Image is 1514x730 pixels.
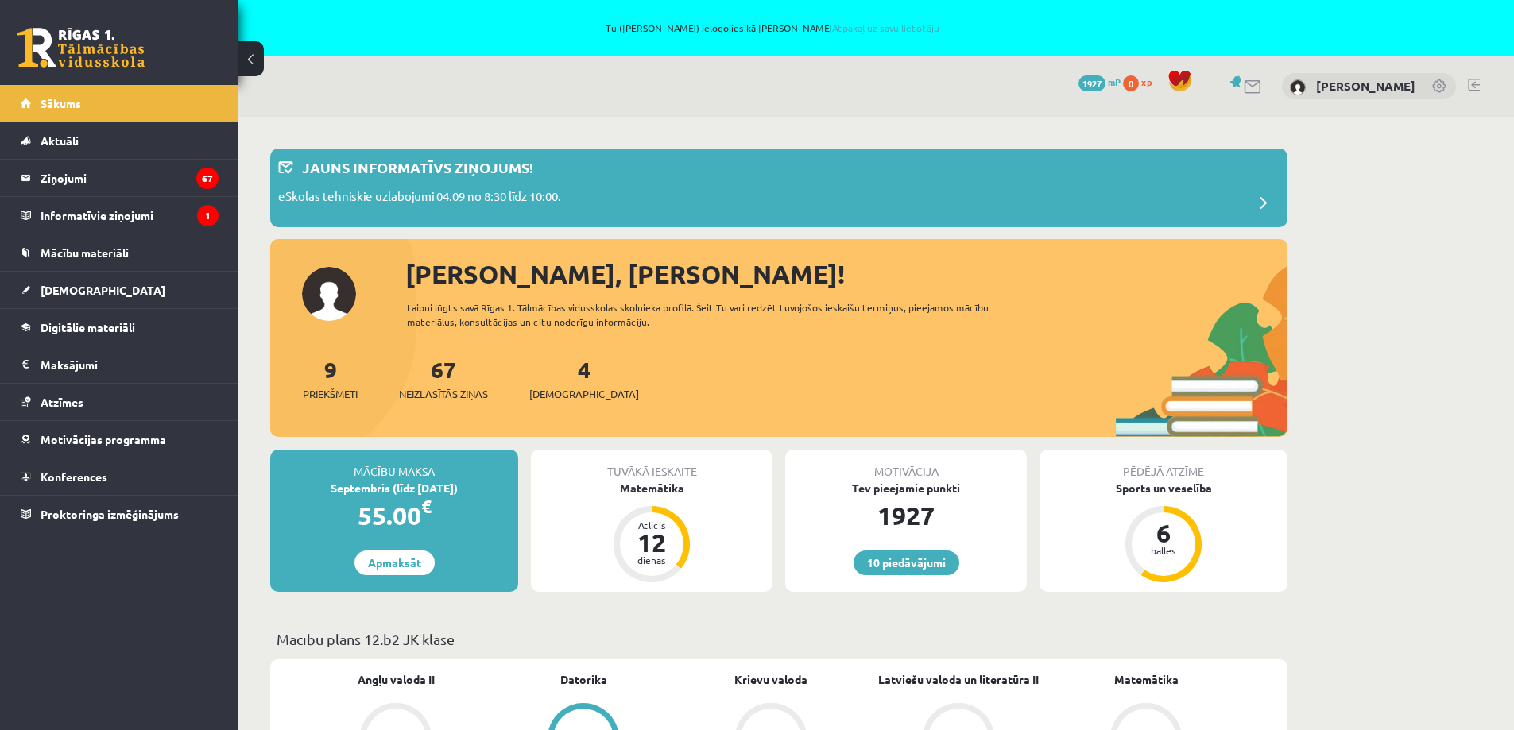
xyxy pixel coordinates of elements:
a: Digitālie materiāli [21,309,219,346]
a: 1927 mP [1078,75,1121,88]
span: Konferences [41,469,107,484]
div: 55.00 [270,496,518,535]
a: Sākums [21,85,219,122]
legend: Informatīvie ziņojumi [41,197,219,234]
p: Jauns informatīvs ziņojums! [302,156,533,178]
a: 4[DEMOGRAPHIC_DATA] [529,355,639,402]
a: 67Neizlasītās ziņas [399,355,488,402]
a: Apmaksāt [354,550,435,575]
span: 1927 [1078,75,1105,91]
div: 1927 [785,496,1027,535]
span: 0 [1123,75,1139,91]
span: Priekšmeti [303,386,358,402]
span: € [421,495,432,518]
span: Atzīmes [41,395,83,409]
span: mP [1108,75,1121,88]
span: xp [1141,75,1152,88]
a: Jauns informatīvs ziņojums! eSkolas tehniskie uzlabojumi 04.09 no 8:30 līdz 10:00. [278,156,1280,219]
div: [PERSON_NAME], [PERSON_NAME]! [405,255,1287,293]
div: Septembris (līdz [DATE]) [270,480,518,496]
legend: Ziņojumi [41,160,219,196]
a: Ziņojumi67 [21,160,219,196]
a: Atpakaļ uz savu lietotāju [832,21,939,34]
a: [DEMOGRAPHIC_DATA] [21,272,219,308]
a: Krievu valoda [734,671,807,688]
a: [PERSON_NAME] [1316,78,1415,94]
span: Digitālie materiāli [41,320,135,334]
div: 12 [628,530,676,555]
a: Angļu valoda II [358,671,435,688]
div: Tuvākā ieskaite [531,450,772,480]
span: Proktoringa izmēģinājums [41,507,179,521]
p: Mācību plāns 12.b2 JK klase [277,628,1281,650]
a: Matemātika [1114,671,1179,688]
a: Datorika [560,671,607,688]
span: Mācību materiāli [41,245,129,260]
a: Maksājumi [21,346,219,383]
a: 10 piedāvājumi [854,550,959,575]
div: balles [1140,546,1187,555]
div: Pēdējā atzīme [1040,450,1287,480]
span: Sākums [41,96,81,110]
a: Informatīvie ziņojumi1 [21,197,219,234]
span: [DEMOGRAPHIC_DATA] [529,386,639,402]
div: Tev pieejamie punkti [785,480,1027,496]
a: 9Priekšmeti [303,355,358,402]
span: Motivācijas programma [41,432,166,446]
a: Rīgas 1. Tālmācības vidusskola [17,28,145,68]
div: Laipni lūgts savā Rīgas 1. Tālmācības vidusskolas skolnieka profilā. Šeit Tu vari redzēt tuvojošo... [407,300,1017,329]
div: Motivācija [785,450,1027,480]
div: Atlicis [628,520,676,530]
a: 0 xp [1123,75,1160,88]
div: Sports un veselība [1040,480,1287,496]
a: Motivācijas programma [21,421,219,458]
span: [DEMOGRAPHIC_DATA] [41,283,165,297]
a: Atzīmes [21,384,219,420]
a: Matemātika Atlicis 12 dienas [531,480,772,585]
a: Mācību materiāli [21,234,219,271]
div: Matemātika [531,480,772,496]
span: Aktuāli [41,133,79,148]
i: 1 [197,205,219,226]
img: Tīna Elizabete Klipa [1290,79,1306,95]
a: Sports un veselība 6 balles [1040,480,1287,585]
a: Proktoringa izmēģinājums [21,496,219,532]
span: Tu ([PERSON_NAME]) ielogojies kā [PERSON_NAME] [183,23,1363,33]
div: 6 [1140,520,1187,546]
div: Mācību maksa [270,450,518,480]
a: Latviešu valoda un literatūra II [878,671,1039,688]
span: Neizlasītās ziņas [399,386,488,402]
p: eSkolas tehniskie uzlabojumi 04.09 no 8:30 līdz 10:00. [278,187,561,210]
div: dienas [628,555,676,565]
a: Aktuāli [21,122,219,159]
i: 67 [196,168,219,189]
legend: Maksājumi [41,346,219,383]
a: Konferences [21,458,219,495]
